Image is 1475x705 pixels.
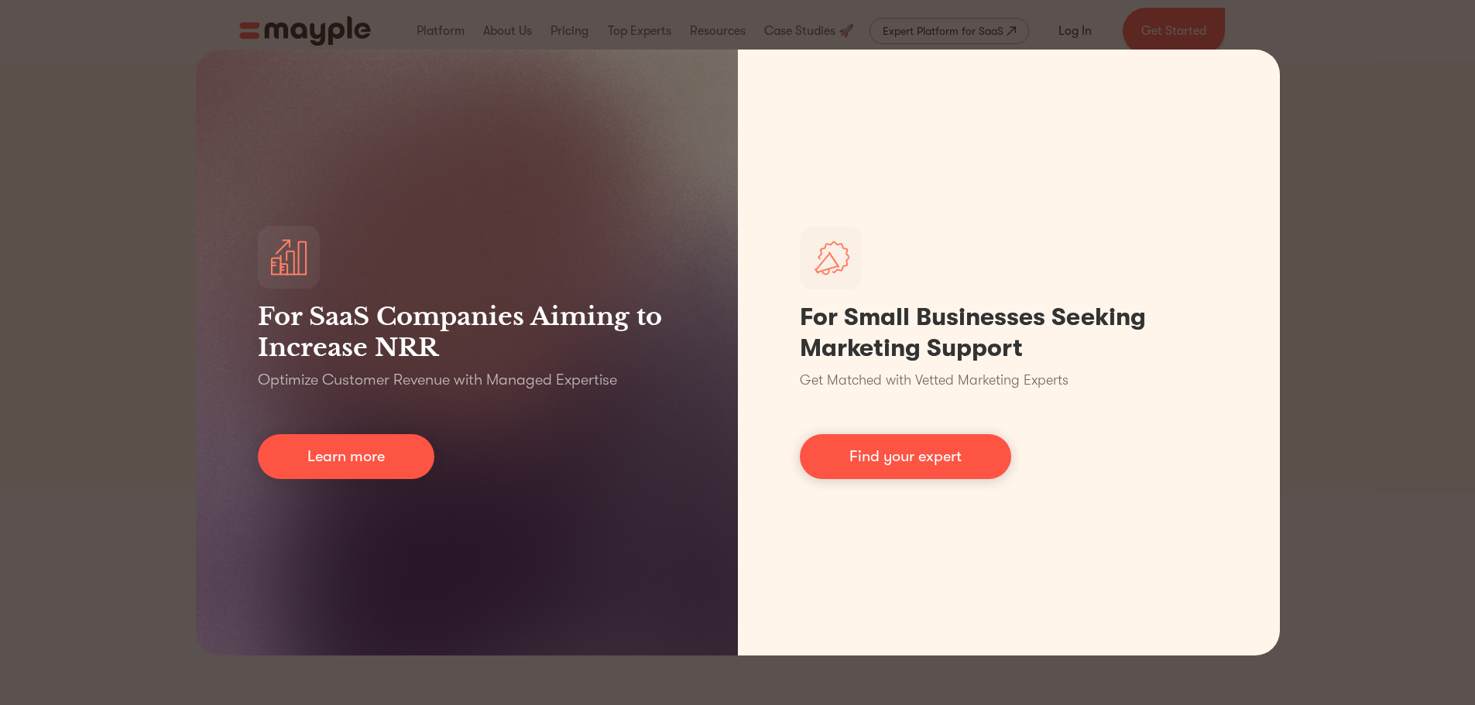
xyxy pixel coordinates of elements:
h3: For SaaS Companies Aiming to Increase NRR [258,301,676,363]
h1: For Small Businesses Seeking Marketing Support [800,302,1218,364]
p: Get Matched with Vetted Marketing Experts [800,370,1069,391]
p: Optimize Customer Revenue with Managed Expertise [258,369,617,391]
a: Find your expert [800,434,1011,479]
a: Learn more [258,434,434,479]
